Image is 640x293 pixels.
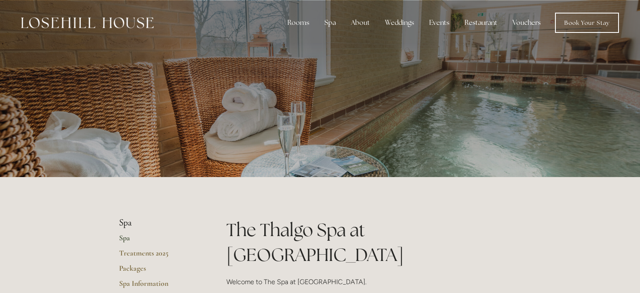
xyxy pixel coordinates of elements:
div: Restaurant [458,14,504,31]
div: About [344,14,377,31]
div: Events [422,14,456,31]
a: Vouchers [506,14,547,31]
a: Treatments 2025 [119,248,199,263]
img: Losehill House [21,17,154,28]
p: Welcome to The Spa at [GEOGRAPHIC_DATA]. [226,276,521,288]
div: Spa [318,14,343,31]
a: Packages [119,263,199,279]
h1: The Thalgo Spa at [GEOGRAPHIC_DATA] [226,218,521,267]
div: Rooms [281,14,316,31]
a: Book Your Stay [555,13,619,33]
li: Spa [119,218,199,228]
a: Spa [119,233,199,248]
div: Weddings [378,14,421,31]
